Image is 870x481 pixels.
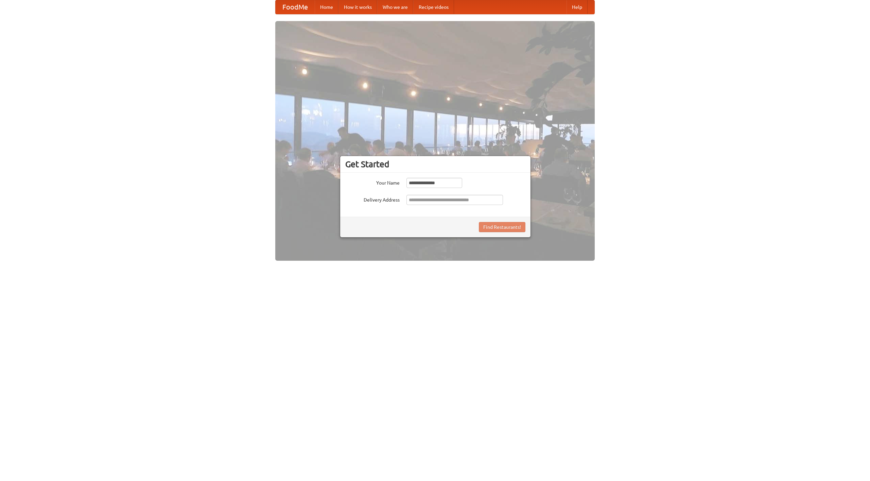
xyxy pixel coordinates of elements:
a: Who we are [377,0,413,14]
a: Recipe videos [413,0,454,14]
h3: Get Started [345,159,525,169]
a: Home [315,0,338,14]
a: FoodMe [276,0,315,14]
label: Delivery Address [345,195,400,203]
a: Help [567,0,588,14]
label: Your Name [345,178,400,186]
button: Find Restaurants! [479,222,525,232]
a: How it works [338,0,377,14]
